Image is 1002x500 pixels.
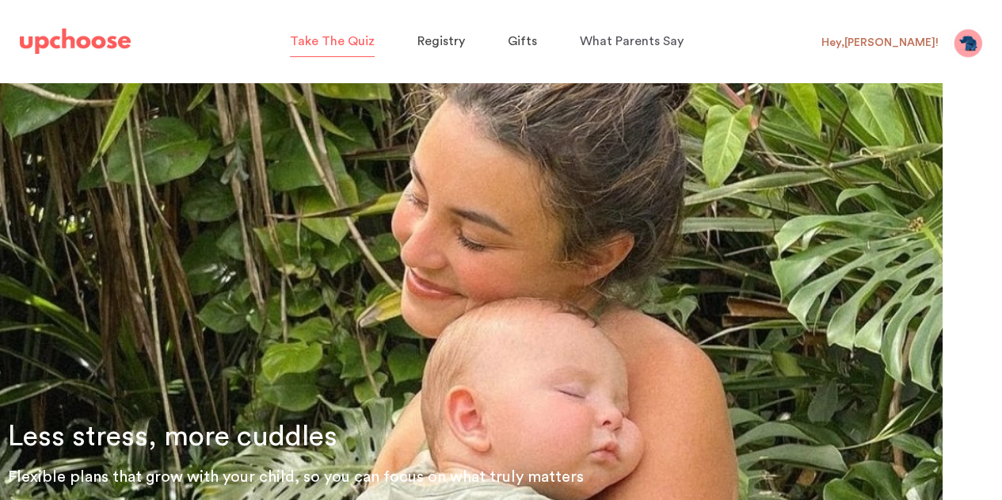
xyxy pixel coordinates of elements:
[8,418,466,456] h2: Less stress, more cuddles
[290,35,375,48] span: Take The Quiz
[417,26,470,57] a: Registry
[20,25,131,58] a: UpChoose
[821,36,939,50] div: Hey, [PERSON_NAME] !
[580,35,684,48] span: What Parents Say
[508,26,542,57] a: Gifts
[508,35,537,48] span: Gifts
[20,29,131,54] img: UpChoose
[580,26,688,57] a: What Parents Say
[8,464,924,490] p: Flexible plans that grow with your child, so you can focus on what truly matters
[417,35,465,48] span: Registry
[290,26,379,57] a: Take The Quiz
